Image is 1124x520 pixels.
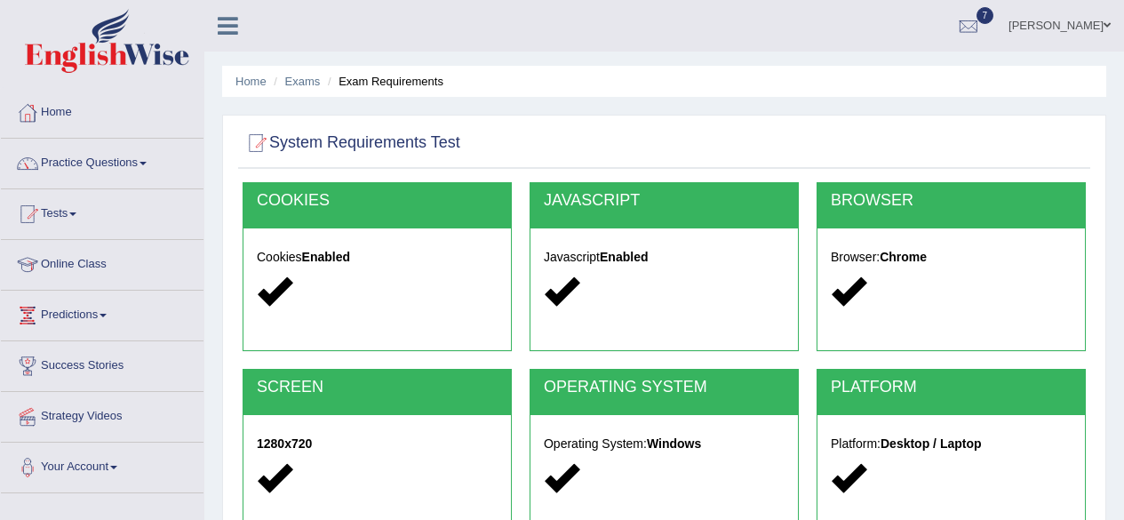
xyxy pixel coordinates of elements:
[257,436,312,451] strong: 1280x720
[1,443,203,487] a: Your Account
[831,251,1072,264] h5: Browser:
[1,240,203,284] a: Online Class
[1,341,203,386] a: Success Stories
[1,88,203,132] a: Home
[647,436,701,451] strong: Windows
[285,75,321,88] a: Exams
[1,291,203,335] a: Predictions
[235,75,267,88] a: Home
[544,251,785,264] h5: Javascript
[1,139,203,183] a: Practice Questions
[323,73,443,90] li: Exam Requirements
[880,250,927,264] strong: Chrome
[1,392,203,436] a: Strategy Videos
[257,379,498,396] h2: SCREEN
[831,379,1072,396] h2: PLATFORM
[831,192,1072,210] h2: BROWSER
[1,189,203,234] a: Tests
[302,250,350,264] strong: Enabled
[977,7,994,24] span: 7
[544,379,785,396] h2: OPERATING SYSTEM
[257,192,498,210] h2: COOKIES
[831,437,1072,451] h5: Platform:
[243,130,460,156] h2: System Requirements Test
[544,192,785,210] h2: JAVASCRIPT
[600,250,648,264] strong: Enabled
[544,437,785,451] h5: Operating System:
[881,436,982,451] strong: Desktop / Laptop
[257,251,498,264] h5: Cookies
